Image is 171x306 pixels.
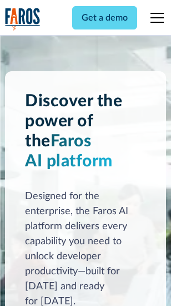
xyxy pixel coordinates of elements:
img: Logo of the analytics and reporting company Faros. [5,8,41,31]
div: menu [144,4,166,31]
span: Faros AI platform [25,133,113,170]
a: home [5,8,41,31]
a: Get a demo [72,6,137,29]
h1: Discover the power of the [25,91,146,171]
